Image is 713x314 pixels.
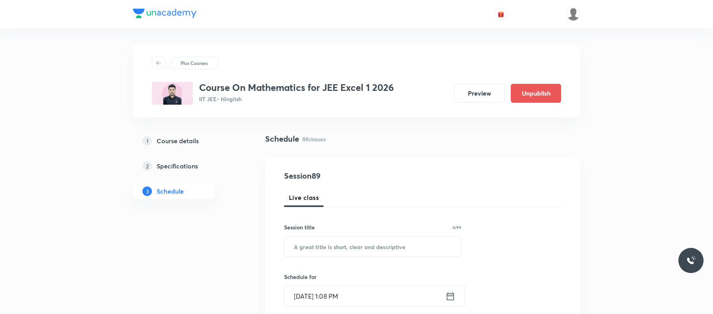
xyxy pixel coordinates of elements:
p: 88 classes [302,135,326,143]
h4: Session 89 [284,170,428,182]
img: B5D5EB26-02E8-4EF3-BCB3-F1F7FE3089FC_plus.png [152,82,193,105]
p: 1 [142,136,152,146]
span: Live class [289,193,319,202]
h6: Schedule for [284,273,461,281]
img: Company Logo [133,9,196,18]
h6: Session title [284,223,315,231]
input: A great title is short, clear and descriptive [284,236,461,257]
p: 3 [142,187,152,196]
h5: Schedule [157,187,184,196]
img: avatar [497,11,504,18]
h4: Schedule [265,133,299,145]
img: ttu [686,256,696,265]
button: Unpublish [511,84,561,103]
p: 2 [142,161,152,171]
p: IIT JEE • Hinglish [199,95,394,103]
h3: Course On Mathematics for JEE Excel 1 2026 [199,82,394,93]
h5: Specifications [157,161,198,171]
h5: Course details [157,136,199,146]
p: Plus Courses [181,59,208,66]
button: Preview [454,84,504,103]
a: Company Logo [133,9,196,20]
a: 2Specifications [133,158,240,174]
a: 1Course details [133,133,240,149]
img: aadi Shukla [567,7,580,21]
button: avatar [495,8,507,20]
p: 0/99 [453,225,461,229]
